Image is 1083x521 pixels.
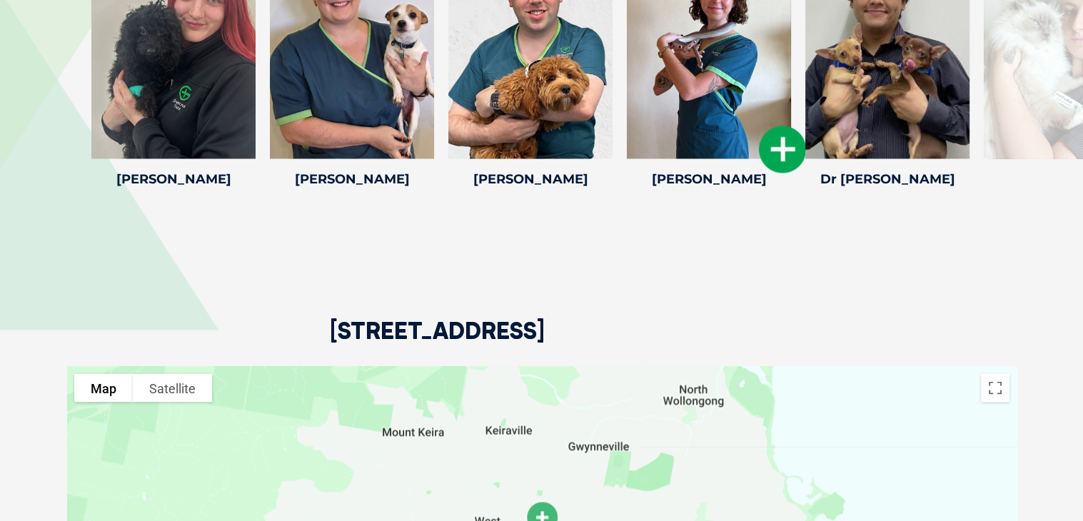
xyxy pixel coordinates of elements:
[91,173,256,186] h4: [PERSON_NAME]
[330,318,545,366] h2: [STREET_ADDRESS]
[805,173,969,186] h4: Dr [PERSON_NAME]
[627,173,791,186] h4: [PERSON_NAME]
[133,373,212,402] button: Show satellite imagery
[74,373,133,402] button: Show street map
[448,173,613,186] h4: [PERSON_NAME]
[270,173,434,186] h4: [PERSON_NAME]
[981,373,1009,402] button: Toggle fullscreen view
